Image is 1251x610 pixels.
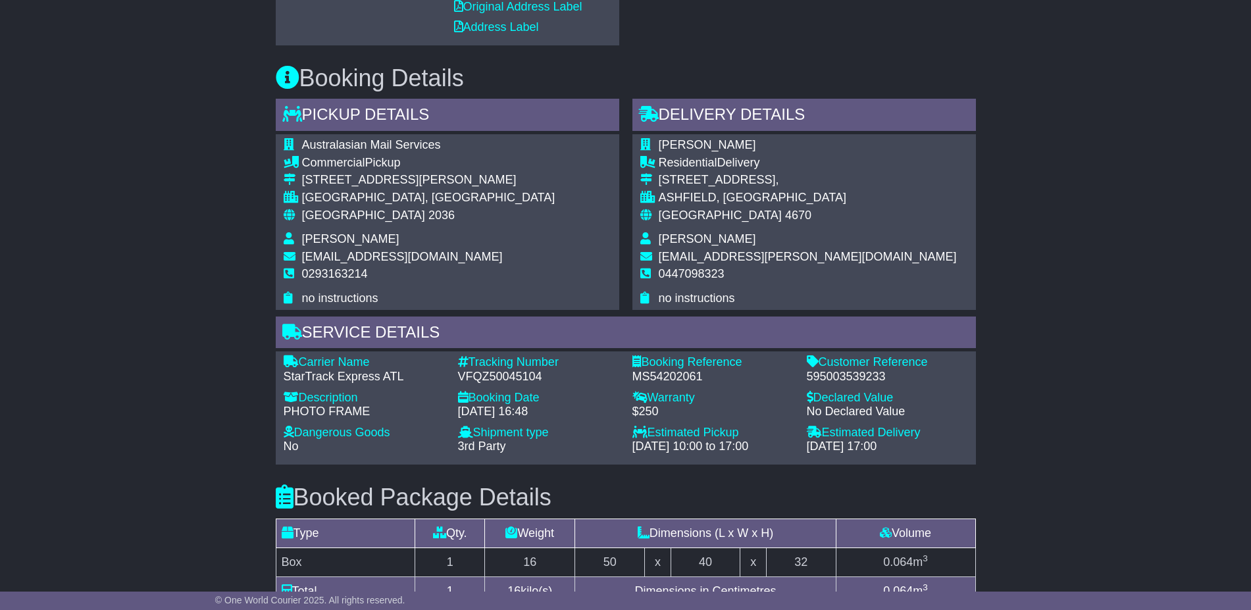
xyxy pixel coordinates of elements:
[302,138,441,151] span: Australasian Mail Services
[302,209,425,222] span: [GEOGRAPHIC_DATA]
[645,547,671,576] td: x
[659,191,957,205] div: ASHFIELD, [GEOGRAPHIC_DATA]
[807,405,968,419] div: No Declared Value
[415,519,485,547] td: Qty.
[659,173,957,188] div: [STREET_ADDRESS],
[284,370,445,384] div: StarTrack Express ATL
[454,20,539,34] a: Address Label
[785,209,811,222] span: 4670
[276,65,976,91] h3: Booking Details
[302,156,365,169] span: Commercial
[302,250,503,263] span: [EMAIL_ADDRESS][DOMAIN_NAME]
[659,232,756,245] span: [PERSON_NAME]
[766,547,836,576] td: 32
[302,156,555,170] div: Pickup
[485,547,575,576] td: 16
[458,370,619,384] div: VFQZ50045104
[302,232,399,245] span: [PERSON_NAME]
[632,370,794,384] div: MS54202061
[836,519,975,547] td: Volume
[836,547,975,576] td: m
[302,267,368,280] span: 0293163214
[458,391,619,405] div: Booking Date
[458,355,619,370] div: Tracking Number
[276,317,976,352] div: Service Details
[215,595,405,605] span: © One World Courier 2025. All rights reserved.
[740,547,766,576] td: x
[276,99,619,134] div: Pickup Details
[575,547,645,576] td: 50
[415,576,485,605] td: 1
[302,191,555,205] div: [GEOGRAPHIC_DATA], [GEOGRAPHIC_DATA]
[575,576,836,605] td: Dimensions in Centimetres
[276,576,415,605] td: Total
[671,547,740,576] td: 40
[659,267,725,280] span: 0447098323
[632,391,794,405] div: Warranty
[276,519,415,547] td: Type
[807,370,968,384] div: 595003539233
[807,426,968,440] div: Estimated Delivery
[659,156,717,169] span: Residential
[575,519,836,547] td: Dimensions (L x W x H)
[284,355,445,370] div: Carrier Name
[923,582,928,592] sup: 3
[284,426,445,440] div: Dangerous Goods
[507,584,521,597] span: 16
[415,547,485,576] td: 1
[632,405,794,419] div: $250
[632,99,976,134] div: Delivery Details
[632,355,794,370] div: Booking Reference
[836,576,975,605] td: m
[485,576,575,605] td: kilo(s)
[883,584,913,597] span: 0.064
[458,440,506,453] span: 3rd Party
[284,440,299,453] span: No
[284,405,445,419] div: PHOTO FRAME
[807,391,968,405] div: Declared Value
[807,440,968,454] div: [DATE] 17:00
[302,292,378,305] span: no instructions
[659,209,782,222] span: [GEOGRAPHIC_DATA]
[659,156,957,170] div: Delivery
[485,519,575,547] td: Weight
[883,555,913,569] span: 0.064
[302,173,555,188] div: [STREET_ADDRESS][PERSON_NAME]
[659,250,957,263] span: [EMAIL_ADDRESS][PERSON_NAME][DOMAIN_NAME]
[276,484,976,511] h3: Booked Package Details
[659,138,756,151] span: [PERSON_NAME]
[458,405,619,419] div: [DATE] 16:48
[659,292,735,305] span: no instructions
[923,553,928,563] sup: 3
[632,426,794,440] div: Estimated Pickup
[276,547,415,576] td: Box
[428,209,455,222] span: 2036
[284,391,445,405] div: Description
[632,440,794,454] div: [DATE] 10:00 to 17:00
[458,426,619,440] div: Shipment type
[807,355,968,370] div: Customer Reference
